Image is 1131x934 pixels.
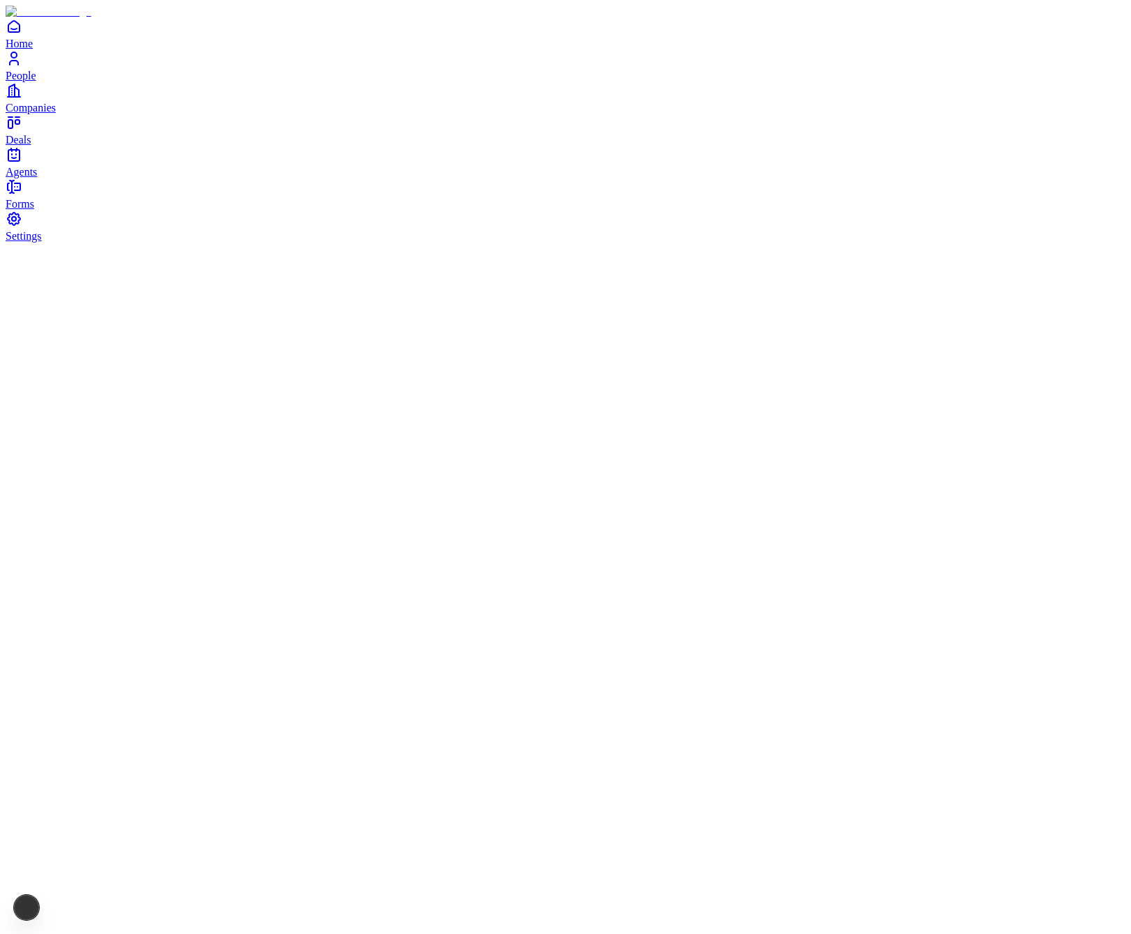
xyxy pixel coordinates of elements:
[6,50,1125,82] a: People
[6,6,91,18] img: Item Brain Logo
[6,38,33,49] span: Home
[6,178,1125,210] a: Forms
[6,82,1125,114] a: Companies
[6,146,1125,178] a: Agents
[6,210,1125,242] a: Settings
[6,198,34,210] span: Forms
[6,102,56,114] span: Companies
[6,230,42,242] span: Settings
[6,114,1125,146] a: Deals
[6,18,1125,49] a: Home
[6,134,31,146] span: Deals
[6,166,37,178] span: Agents
[6,70,36,82] span: People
